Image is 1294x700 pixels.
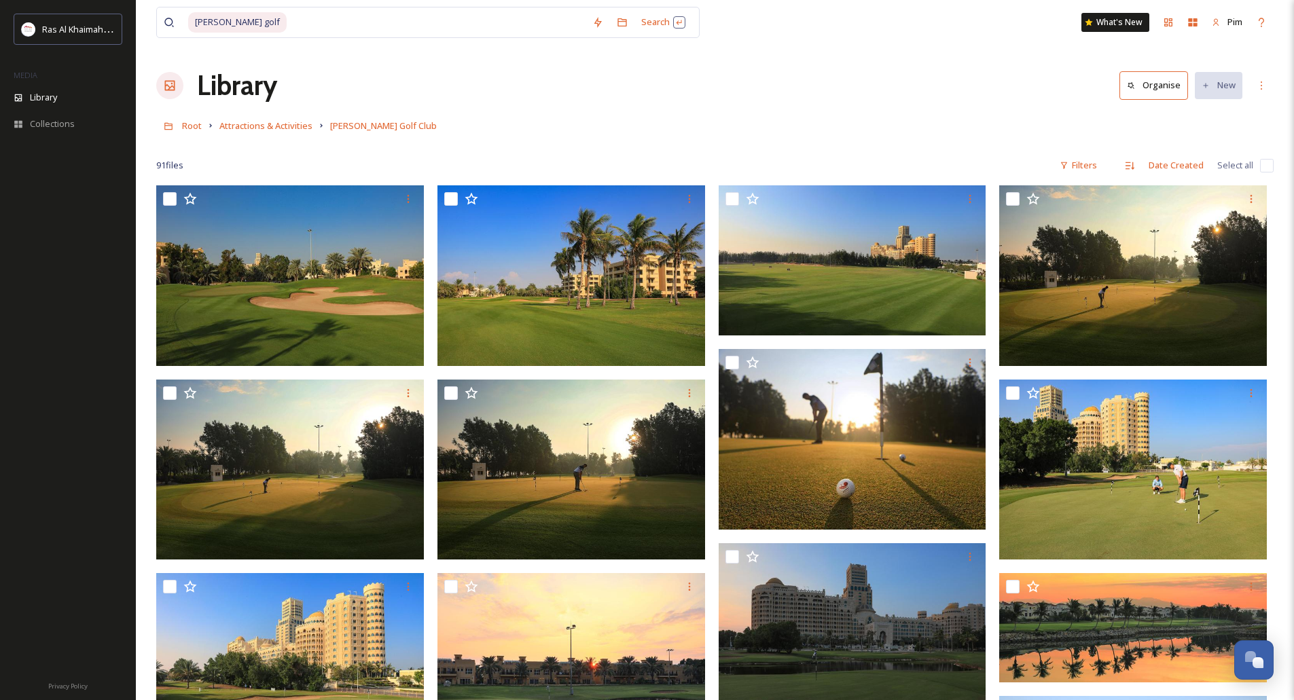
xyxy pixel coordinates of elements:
[30,117,75,130] span: Collections
[30,91,57,104] span: Library
[330,117,437,134] a: [PERSON_NAME] Golf Club
[42,22,234,35] span: Ras Al Khaimah Tourism Development Authority
[999,185,1270,366] img: Al Hamra Golf Club.jpg
[1119,71,1188,99] button: Organise
[156,159,183,172] span: 91 file s
[1081,13,1149,32] a: What's New
[634,9,692,35] div: Search
[1195,72,1242,98] button: New
[48,682,88,690] span: Privacy Policy
[1234,640,1274,680] button: Open Chat
[188,12,287,32] span: [PERSON_NAME] golf
[219,119,312,132] span: Attractions & Activities
[999,379,1270,559] img: Al Hamra Golf Club.jpg
[182,119,202,132] span: Root
[182,117,202,134] a: Root
[219,117,312,134] a: Attractions & Activities
[197,65,277,106] a: Library
[14,70,37,80] span: MEDIA
[156,379,427,559] img: Al Hamra Golf Club.jpg
[330,119,437,132] span: [PERSON_NAME] Golf Club
[48,677,88,693] a: Privacy Policy
[1053,152,1104,179] div: Filters
[156,185,427,366] img: Al Hamra Golf Club.jpg
[437,379,708,559] img: Al Hamra Golf Club.jpg
[437,185,708,366] img: Al Hamra Golf Club.jpg
[719,349,989,530] img: Al Hamra Golf Club.jpg
[22,22,35,36] img: Logo_RAKTDA_RGB-01.png
[1217,159,1253,172] span: Select all
[1142,152,1210,179] div: Date Created
[1205,9,1249,35] a: Pim
[999,573,1270,682] img: Al Hamra Golf Club.jpg
[1227,16,1242,28] span: Pim
[719,185,989,335] img: Al Hamra Golf Club.jpg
